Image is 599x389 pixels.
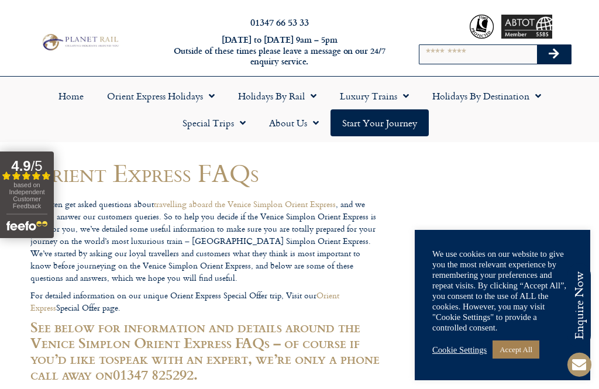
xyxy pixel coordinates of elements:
[171,109,257,136] a: Special Trips
[432,345,487,355] a: Cookie Settings
[47,82,95,109] a: Home
[537,45,571,64] button: Search
[39,32,121,52] img: Planet Rail Train Holidays Logo
[95,82,226,109] a: Orient Express Holidays
[163,35,397,67] h6: [DATE] to [DATE] 9am – 5pm Outside of these times please leave a message on our 24/7 enquiry serv...
[250,15,309,29] a: 01347 66 53 33
[257,109,331,136] a: About Us
[432,249,573,333] div: We use cookies on our website to give you the most relevant experience by remembering your prefer...
[6,82,593,136] nav: Menu
[226,82,328,109] a: Holidays by Rail
[331,109,429,136] a: Start your Journey
[328,82,421,109] a: Luxury Trains
[493,340,539,359] a: Accept All
[421,82,553,109] a: Holidays by Destination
